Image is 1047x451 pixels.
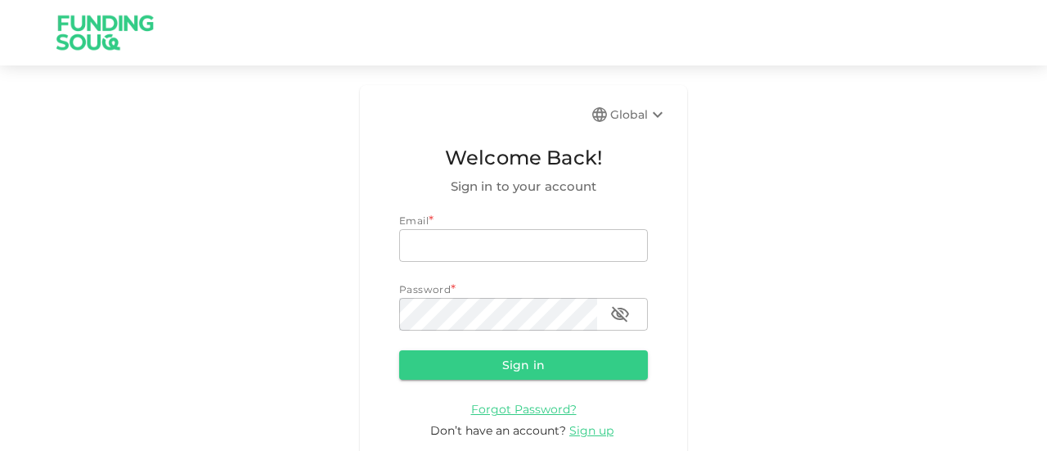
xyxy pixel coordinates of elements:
a: Forgot Password? [471,401,577,417]
input: password [399,298,597,331]
button: Sign in [399,350,648,380]
span: Password [399,283,451,295]
input: email [399,229,648,262]
span: Sign up [569,423,613,438]
span: Sign in to your account [399,177,648,196]
span: Welcome Back! [399,142,648,174]
div: Global [610,105,667,124]
span: Don’t have an account? [430,423,566,438]
span: Email [399,214,429,227]
span: Forgot Password? [471,402,577,417]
